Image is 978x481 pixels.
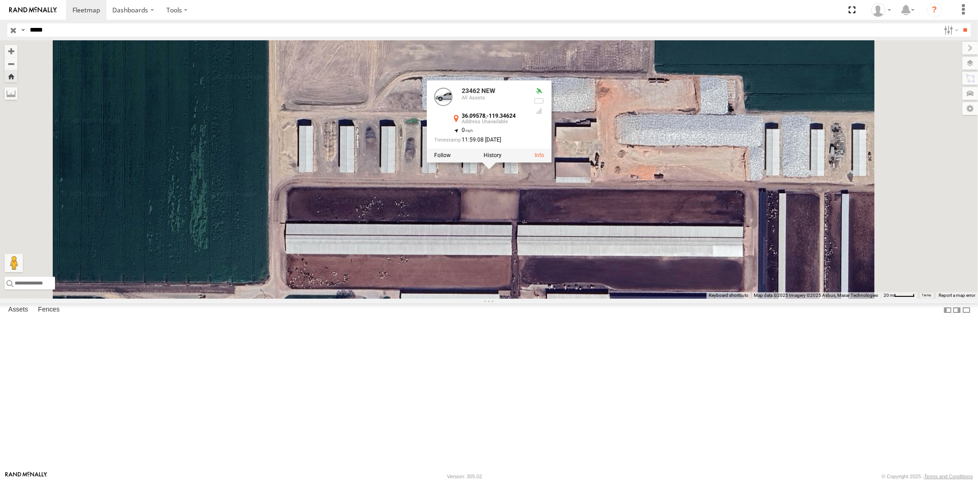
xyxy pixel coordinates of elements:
[927,3,942,17] i: ?
[462,87,526,94] div: 23462 NEW
[462,113,486,119] strong: 36.09578
[962,102,978,115] label: Map Settings
[447,474,482,479] div: Version: 305.02
[709,292,748,299] button: Keyboard shortcuts
[940,23,960,37] label: Search Filter Options
[5,45,17,57] button: Zoom in
[881,292,917,299] button: Map Scale: 20 m per 41 pixels
[5,57,17,70] button: Zoom out
[5,254,23,272] button: Drag Pegman onto the map to open Street View
[484,153,502,159] label: View Asset History
[868,3,895,17] div: Sardor Khadjimedov
[535,153,544,159] a: View Asset Details
[4,304,33,317] label: Assets
[882,474,973,479] div: © Copyright 2025 -
[943,303,952,317] label: Dock Summary Table to the Left
[533,87,544,95] div: Valid GPS Fix
[434,153,451,159] label: Realtime tracking of Asset
[5,472,47,481] a: Visit our Website
[924,474,973,479] a: Terms and Conditions
[9,7,57,13] img: rand-logo.svg
[952,303,961,317] label: Dock Summary Table to the Right
[19,23,27,37] label: Search Query
[5,87,17,100] label: Measure
[754,293,878,298] span: Map data ©2025 Imagery ©2025 Airbus, Maxar Technologies
[462,96,526,101] div: All Assets
[962,303,971,317] label: Hide Summary Table
[922,294,932,297] a: Terms
[33,304,64,317] label: Fences
[434,137,526,143] div: Date/time of location update
[462,113,526,125] div: ,
[486,113,516,119] strong: -119.34624
[939,293,975,298] a: Report a map error
[462,127,473,134] span: 0
[884,293,894,298] span: 20 m
[5,70,17,82] button: Zoom Home
[533,108,544,115] div: Last Event GSM Signal Strength
[533,98,544,105] div: No battery health information received from this device.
